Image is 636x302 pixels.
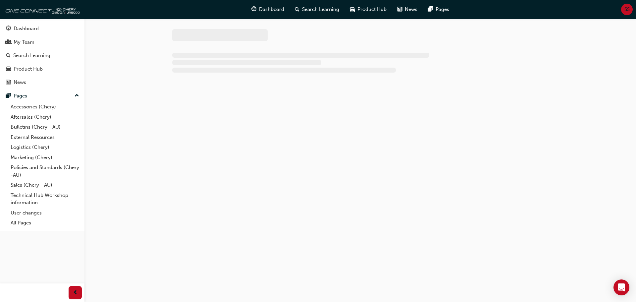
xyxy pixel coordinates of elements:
button: SS [621,4,633,15]
img: oneconnect [3,3,79,16]
span: prev-icon [73,289,78,297]
div: News [14,79,26,86]
a: All Pages [8,218,82,228]
span: search-icon [295,5,299,14]
a: Bulletins (Chery - AU) [8,122,82,132]
div: My Team [14,38,34,46]
a: User changes [8,208,82,218]
a: guage-iconDashboard [246,3,290,16]
span: guage-icon [6,26,11,32]
a: Technical Hub Workshop information [8,190,82,208]
span: SS [624,6,630,13]
a: Product Hub [3,63,82,75]
a: Policies and Standards (Chery -AU) [8,162,82,180]
span: Dashboard [259,6,284,13]
a: Dashboard [3,23,82,35]
a: Sales (Chery - AU) [8,180,82,190]
a: Accessories (Chery) [8,102,82,112]
a: External Resources [8,132,82,143]
a: My Team [3,36,82,48]
span: Pages [436,6,449,13]
span: car-icon [6,66,11,72]
span: guage-icon [251,5,256,14]
div: Pages [14,92,27,100]
span: News [405,6,417,13]
span: news-icon [6,80,11,86]
span: Search Learning [302,6,339,13]
div: Dashboard [14,25,39,32]
a: news-iconNews [392,3,423,16]
a: Logistics (Chery) [8,142,82,152]
div: Product Hub [14,65,43,73]
button: Pages [3,90,82,102]
span: pages-icon [428,5,433,14]
a: Aftersales (Chery) [8,112,82,122]
a: Marketing (Chery) [8,152,82,163]
div: Open Intercom Messenger [613,279,629,295]
a: News [3,76,82,89]
span: pages-icon [6,93,11,99]
span: up-icon [75,91,79,100]
a: Search Learning [3,49,82,62]
span: people-icon [6,39,11,45]
a: search-iconSearch Learning [290,3,344,16]
a: pages-iconPages [423,3,454,16]
div: Search Learning [13,52,50,59]
span: search-icon [6,53,11,59]
span: Product Hub [357,6,387,13]
button: DashboardMy TeamSearch LearningProduct HubNews [3,21,82,90]
span: car-icon [350,5,355,14]
span: news-icon [397,5,402,14]
a: car-iconProduct Hub [344,3,392,16]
